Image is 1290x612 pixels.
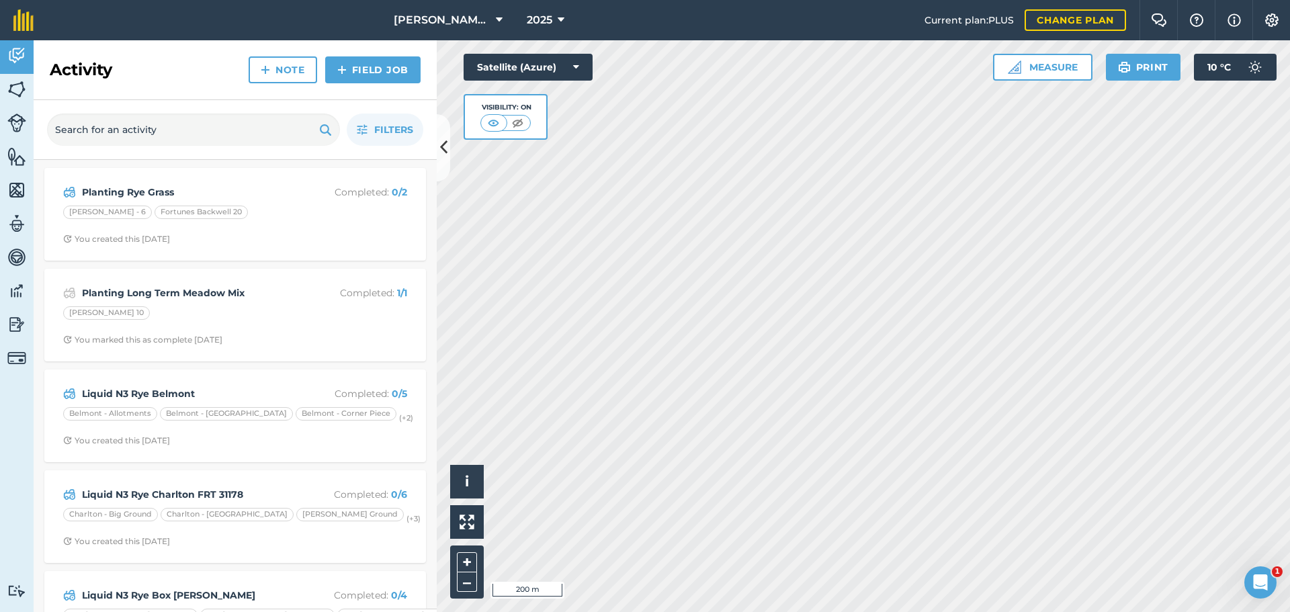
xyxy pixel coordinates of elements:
[63,234,72,243] img: Clock with arrow pointing clockwise
[397,287,407,299] strong: 1 / 1
[480,102,531,113] div: Visibility: On
[63,537,72,545] img: Clock with arrow pointing clockwise
[155,206,248,219] div: Fortunes Backwell 20
[249,56,317,83] a: Note
[52,478,418,555] a: Liquid N3 Rye Charlton FRT 31178Completed: 0/6Charlton - Big GroundCharlton - [GEOGRAPHIC_DATA][P...
[347,114,423,146] button: Filters
[161,508,294,521] div: Charlton - [GEOGRAPHIC_DATA]
[63,435,170,446] div: You created this [DATE]
[47,114,340,146] input: Search for an activity
[82,286,295,300] strong: Planting Long Term Meadow Mix
[52,378,418,454] a: Liquid N3 Rye BelmontCompleted: 0/5Belmont - AllotmentsBelmont - [GEOGRAPHIC_DATA]Belmont - Corne...
[300,487,407,502] p: Completed :
[325,56,421,83] a: Field Job
[374,122,413,137] span: Filters
[509,116,526,130] img: svg+xml;base64,PHN2ZyB4bWxucz0iaHR0cDovL3d3dy53My5vcmcvMjAwMC9zdmciIHdpZHRoPSI1MCIgaGVpZ2h0PSI0MC...
[457,552,477,572] button: +
[464,54,593,81] button: Satellite (Azure)
[1242,54,1268,81] img: svg+xml;base64,PD94bWwgdmVyc2lvbj0iMS4wIiBlbmNvZGluZz0idXRmLTgiPz4KPCEtLSBHZW5lcmF0b3I6IEFkb2JlIE...
[7,349,26,367] img: svg+xml;base64,PD94bWwgdmVyc2lvbj0iMS4wIiBlbmNvZGluZz0idXRmLTgiPz4KPCEtLSBHZW5lcmF0b3I6IEFkb2JlIE...
[261,62,270,78] img: svg+xml;base64,PHN2ZyB4bWxucz0iaHR0cDovL3d3dy53My5vcmcvMjAwMC9zdmciIHdpZHRoPSIxNCIgaGVpZ2h0PSIyNC...
[485,116,502,130] img: svg+xml;base64,PHN2ZyB4bWxucz0iaHR0cDovL3d3dy53My5vcmcvMjAwMC9zdmciIHdpZHRoPSI1MCIgaGVpZ2h0PSI0MC...
[1151,13,1167,27] img: Two speech bubbles overlapping with the left bubble in the forefront
[82,386,295,401] strong: Liquid N3 Rye Belmont
[7,314,26,335] img: svg+xml;base64,PD94bWwgdmVyc2lvbj0iMS4wIiBlbmNvZGluZz0idXRmLTgiPz4KPCEtLSBHZW5lcmF0b3I6IEFkb2JlIE...
[13,9,34,31] img: fieldmargin Logo
[1025,9,1126,31] a: Change plan
[1272,566,1283,577] span: 1
[7,281,26,301] img: svg+xml;base64,PD94bWwgdmVyc2lvbj0iMS4wIiBlbmNvZGluZz0idXRmLTgiPz4KPCEtLSBHZW5lcmF0b3I6IEFkb2JlIE...
[52,176,418,253] a: Planting Rye GrassCompleted: 0/2[PERSON_NAME] - 6Fortunes Backwell 20Clock with arrow pointing cl...
[63,536,170,547] div: You created this [DATE]
[296,508,404,521] div: [PERSON_NAME] Ground
[63,335,222,345] div: You marked this as complete [DATE]
[7,180,26,200] img: svg+xml;base64,PHN2ZyB4bWxucz0iaHR0cDovL3d3dy53My5vcmcvMjAwMC9zdmciIHdpZHRoPSI1NiIgaGVpZ2h0PSI2MC...
[406,514,421,523] small: (+ 3 )
[7,247,26,267] img: svg+xml;base64,PD94bWwgdmVyc2lvbj0iMS4wIiBlbmNvZGluZz0idXRmLTgiPz4KPCEtLSBHZW5lcmF0b3I6IEFkb2JlIE...
[63,407,157,421] div: Belmont - Allotments
[63,486,76,502] img: svg+xml;base64,PD94bWwgdmVyc2lvbj0iMS4wIiBlbmNvZGluZz0idXRmLTgiPz4KPCEtLSBHZW5lcmF0b3I6IEFkb2JlIE...
[63,306,150,320] div: [PERSON_NAME] 10
[7,214,26,234] img: svg+xml;base64,PD94bWwgdmVyc2lvbj0iMS4wIiBlbmNvZGluZz0idXRmLTgiPz4KPCEtLSBHZW5lcmF0b3I6IEFkb2JlIE...
[391,589,407,601] strong: 0 / 4
[63,587,76,603] img: svg+xml;base64,PD94bWwgdmVyc2lvbj0iMS4wIiBlbmNvZGluZz0idXRmLTgiPz4KPCEtLSBHZW5lcmF0b3I6IEFkb2JlIE...
[394,12,490,28] span: [PERSON_NAME] Contracting
[296,407,396,421] div: Belmont - Corner Piece
[82,588,295,603] strong: Liquid N3 Rye Box [PERSON_NAME]
[63,508,158,521] div: Charlton - Big Ground
[392,186,407,198] strong: 0 / 2
[1264,13,1280,27] img: A cog icon
[337,62,347,78] img: svg+xml;base64,PHN2ZyB4bWxucz0iaHR0cDovL3d3dy53My5vcmcvMjAwMC9zdmciIHdpZHRoPSIxNCIgaGVpZ2h0PSIyNC...
[1228,12,1241,28] img: svg+xml;base64,PHN2ZyB4bWxucz0iaHR0cDovL3d3dy53My5vcmcvMjAwMC9zdmciIHdpZHRoPSIxNyIgaGVpZ2h0PSIxNy...
[63,206,152,219] div: [PERSON_NAME] - 6
[1106,54,1181,81] button: Print
[7,146,26,167] img: svg+xml;base64,PHN2ZyB4bWxucz0iaHR0cDovL3d3dy53My5vcmcvMjAwMC9zdmciIHdpZHRoPSI1NiIgaGVpZ2h0PSI2MC...
[1118,59,1131,75] img: svg+xml;base64,PHN2ZyB4bWxucz0iaHR0cDovL3d3dy53My5vcmcvMjAwMC9zdmciIHdpZHRoPSIxOSIgaGVpZ2h0PSIyNC...
[63,386,76,402] img: svg+xml;base64,PD94bWwgdmVyc2lvbj0iMS4wIiBlbmNvZGluZz0idXRmLTgiPz4KPCEtLSBHZW5lcmF0b3I6IEFkb2JlIE...
[7,584,26,597] img: svg+xml;base64,PD94bWwgdmVyc2lvbj0iMS4wIiBlbmNvZGluZz0idXRmLTgiPz4KPCEtLSBHZW5lcmF0b3I6IEFkb2JlIE...
[160,407,293,421] div: Belmont - [GEOGRAPHIC_DATA]
[1207,54,1231,81] span: 10 ° C
[300,286,407,300] p: Completed :
[1189,13,1205,27] img: A question mark icon
[63,436,72,445] img: Clock with arrow pointing clockwise
[1008,60,1021,74] img: Ruler icon
[63,335,72,344] img: Clock with arrow pointing clockwise
[82,487,295,502] strong: Liquid N3 Rye Charlton FRT 31178
[924,13,1014,28] span: Current plan : PLUS
[63,184,76,200] img: svg+xml;base64,PD94bWwgdmVyc2lvbj0iMS4wIiBlbmNvZGluZz0idXRmLTgiPz4KPCEtLSBHZW5lcmF0b3I6IEFkb2JlIE...
[50,59,112,81] h2: Activity
[993,54,1092,81] button: Measure
[319,122,332,138] img: svg+xml;base64,PHN2ZyB4bWxucz0iaHR0cDovL3d3dy53My5vcmcvMjAwMC9zdmciIHdpZHRoPSIxOSIgaGVpZ2h0PSIyNC...
[300,588,407,603] p: Completed :
[450,465,484,498] button: i
[465,473,469,490] span: i
[63,234,170,245] div: You created this [DATE]
[392,388,407,400] strong: 0 / 5
[300,185,407,200] p: Completed :
[527,12,552,28] span: 2025
[391,488,407,500] strong: 0 / 6
[7,114,26,132] img: svg+xml;base64,PD94bWwgdmVyc2lvbj0iMS4wIiBlbmNvZGluZz0idXRmLTgiPz4KPCEtLSBHZW5lcmF0b3I6IEFkb2JlIE...
[63,285,76,301] img: svg+xml;base64,PD94bWwgdmVyc2lvbj0iMS4wIiBlbmNvZGluZz0idXRmLTgiPz4KPCEtLSBHZW5lcmF0b3I6IEFkb2JlIE...
[82,185,295,200] strong: Planting Rye Grass
[300,386,407,401] p: Completed :
[7,79,26,99] img: svg+xml;base64,PHN2ZyB4bWxucz0iaHR0cDovL3d3dy53My5vcmcvMjAwMC9zdmciIHdpZHRoPSI1NiIgaGVpZ2h0PSI2MC...
[460,515,474,529] img: Four arrows, one pointing top left, one top right, one bottom right and the last bottom left
[1244,566,1277,599] iframe: Intercom live chat
[52,277,418,353] a: Planting Long Term Meadow MixCompleted: 1/1[PERSON_NAME] 10Clock with arrow pointing clockwiseYou...
[399,413,413,423] small: (+ 2 )
[7,46,26,66] img: svg+xml;base64,PD94bWwgdmVyc2lvbj0iMS4wIiBlbmNvZGluZz0idXRmLTgiPz4KPCEtLSBHZW5lcmF0b3I6IEFkb2JlIE...
[1194,54,1277,81] button: 10 °C
[457,572,477,592] button: –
